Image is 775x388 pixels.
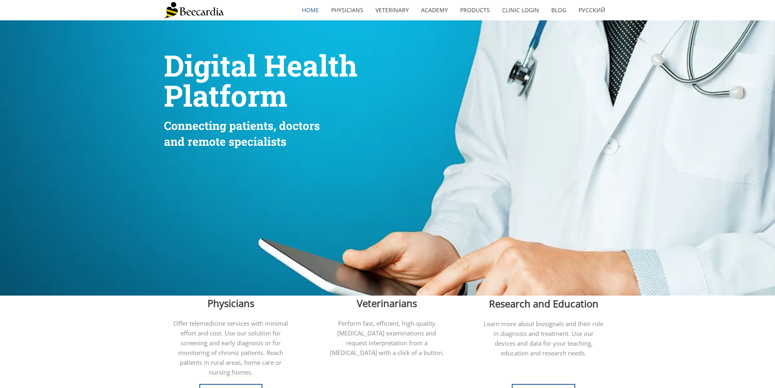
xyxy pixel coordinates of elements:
span: Platform [164,76,287,115]
a: Русский [572,1,611,20]
span: Veterinarians [357,296,417,310]
a: Academy [415,1,454,20]
a: home [296,1,325,20]
a: Blog [545,1,572,20]
a: Veterinary [369,1,415,20]
a: Clinic Login [496,1,545,20]
span: Perform fast, efficient, high-quality [MEDICAL_DATA] examinations and request interpretation from... [330,319,444,357]
img: Beecardia [164,2,224,18]
span: Physicians [207,296,254,310]
span: Connecting patients, doctors [164,118,320,133]
span: Learn more about biosignals and their role in diagnosis and treatment. Use our devices and data f... [484,320,603,357]
a: Physicians [325,1,369,20]
span: Digital Health [164,46,358,85]
span: and remote specialists [164,134,286,149]
a: Products [454,1,496,20]
span: Research and Education [489,297,598,310]
span: Offer telemedicine services with minimal effort and cost. Use our solution for screening and earl... [173,319,288,376]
